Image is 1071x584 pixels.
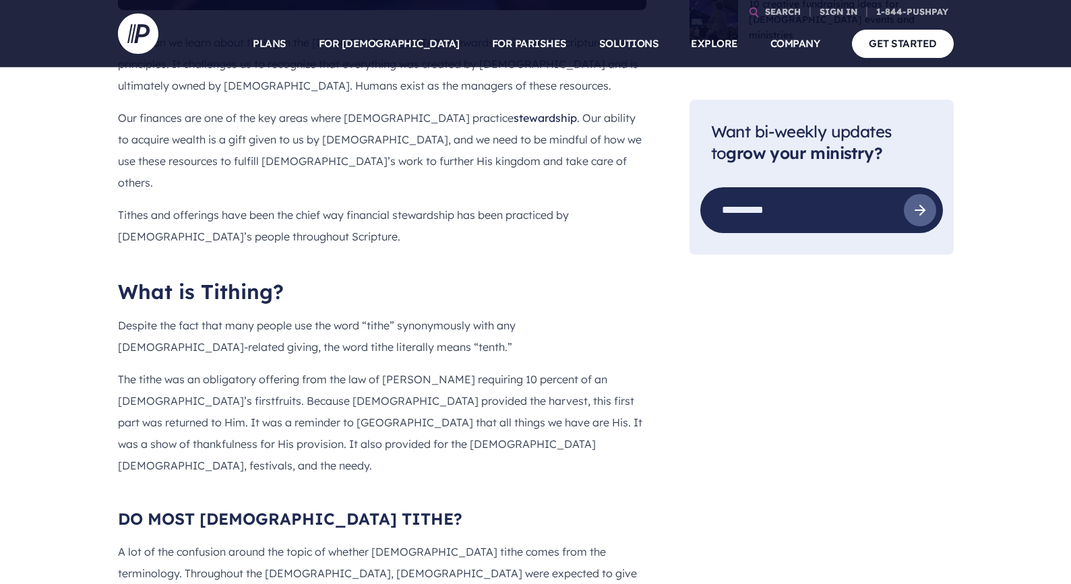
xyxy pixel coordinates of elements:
a: EXPLORE [691,20,738,67]
h3: DO MOST [DEMOGRAPHIC_DATA] TITHE? [118,509,646,530]
p: Our finances are one of the key areas where [DEMOGRAPHIC_DATA] practice . Our ability to acquire ... [118,107,646,193]
span: Want bi-weekly updates to [711,121,892,164]
strong: grow your ministry? [726,143,882,164]
p: Tithes and offerings have been the chief way financial stewardship has been practiced by [DEMOGRA... [118,204,646,247]
h2: What is Tithing? [118,280,646,304]
a: stewardship [514,111,577,125]
p: Despite the fact that many people use the word “tithe” synonymously with any [DEMOGRAPHIC_DATA]-r... [118,315,646,358]
a: FOR [DEMOGRAPHIC_DATA] [319,20,460,67]
a: SOLUTIONS [599,20,659,67]
a: PLANS [253,20,286,67]
p: The tithe was an obligatory offering from the law of [PERSON_NAME] requiring 10 percent of an [DE... [118,368,646,476]
a: GET STARTED [852,30,954,57]
a: FOR PARISHES [492,20,567,67]
a: COMPANY [770,20,820,67]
